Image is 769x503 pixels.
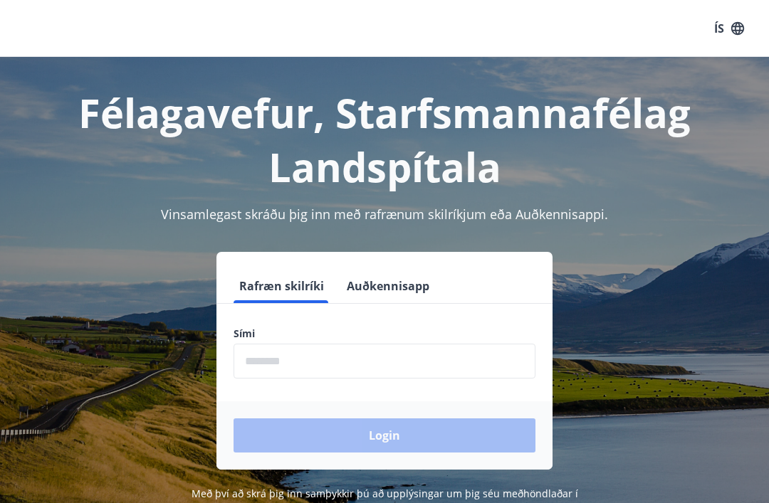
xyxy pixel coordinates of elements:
button: ÍS [706,16,752,41]
label: Sími [234,327,535,341]
button: Rafræn skilríki [234,269,330,303]
h1: Félagavefur, Starfsmannafélag Landspítala [17,85,752,194]
span: Vinsamlegast skráðu þig inn með rafrænum skilríkjum eða Auðkennisappi. [161,206,608,223]
button: Auðkennisapp [341,269,435,303]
